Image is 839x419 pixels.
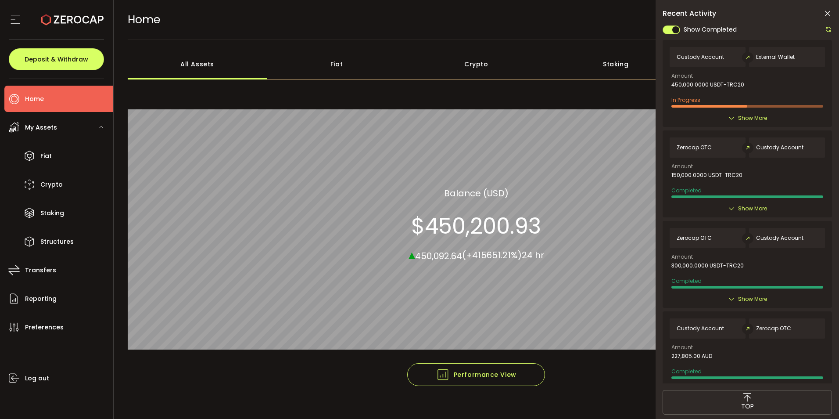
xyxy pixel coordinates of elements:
span: Custody Account [677,54,724,60]
span: (+415651.21%) [462,249,522,261]
iframe: Chat Widget [795,377,839,419]
div: Crypto [406,49,546,79]
span: Structures [40,235,74,248]
button: Performance View [407,363,545,386]
span: Show More [738,204,767,213]
span: Completed [671,187,702,194]
section: Balance (USD) [444,186,509,199]
span: Performance View [436,368,516,381]
span: Custody Account [677,325,724,332]
span: Preferences [25,321,64,334]
span: Crypto [40,178,63,191]
span: Staking [40,207,64,220]
span: Deposit & Withdraw [25,56,88,62]
span: Zerocap OTC [756,325,791,332]
span: Home [25,93,44,105]
span: Zerocap OTC [677,235,712,241]
span: Home [128,12,160,27]
span: Show More [738,114,767,123]
span: In Progress [671,96,700,104]
div: Fiat [267,49,406,79]
span: Amount [671,254,693,260]
span: My Assets [25,121,57,134]
span: Reporting [25,293,57,305]
span: 24 hr [522,249,544,261]
span: 150,000.0000 USDT-TRC20 [671,172,742,178]
span: 300,000.0000 USDT-TRC20 [671,263,744,269]
div: All Assets [128,49,267,79]
span: External Wallet [756,54,795,60]
section: $450,200.93 [411,213,541,239]
span: Amount [671,164,693,169]
span: Amount [671,345,693,350]
button: Deposit & Withdraw [9,48,104,70]
span: Zerocap OTC [677,144,712,151]
span: Fiat [40,150,52,163]
span: Completed [671,277,702,285]
span: Show More [738,295,767,303]
span: Completed [671,368,702,375]
span: Recent Activity [663,10,716,17]
span: Log out [25,372,49,385]
span: ▴ [409,245,415,264]
span: TOP [741,402,754,411]
span: Custody Account [756,144,803,151]
span: Show Completed [684,25,737,34]
span: Transfers [25,264,56,277]
span: Custody Account [756,235,803,241]
span: 450,000.0000 USDT-TRC20 [671,82,744,88]
span: 227,805.00 AUD [671,353,712,359]
span: Amount [671,73,693,79]
span: 450,092.64 [415,249,462,262]
div: Staking [546,49,685,79]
